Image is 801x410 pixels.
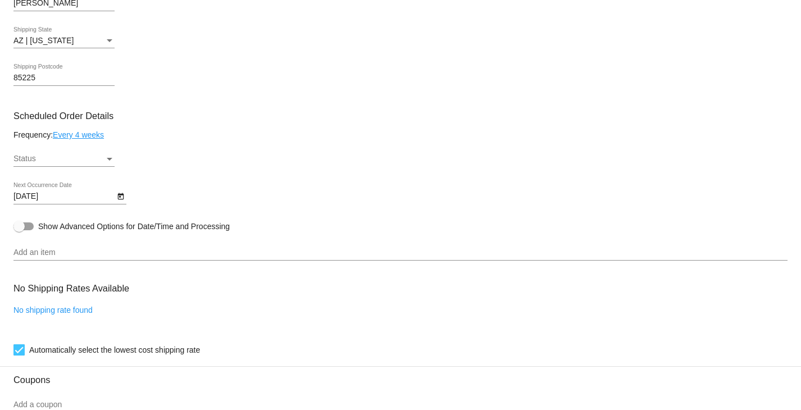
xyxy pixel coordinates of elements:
span: Show Advanced Options for Date/Time and Processing [38,221,230,232]
mat-select: Status [13,154,115,163]
input: Add an item [13,248,788,257]
mat-select: Shipping State [13,37,115,45]
h3: No Shipping Rates Available [13,276,129,300]
span: Status [13,154,36,163]
input: Add a coupon [13,400,788,409]
span: AZ | [US_STATE] [13,36,74,45]
span: Automatically select the lowest cost shipping rate [29,343,200,357]
h3: Scheduled Order Details [13,111,788,121]
a: Every 4 weeks [53,130,104,139]
div: Frequency: [13,130,788,139]
input: Shipping Postcode [13,74,115,83]
button: Open calendar [115,190,126,202]
a: No shipping rate found [13,306,93,315]
input: Next Occurrence Date [13,192,115,201]
h3: Coupons [13,366,788,385]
